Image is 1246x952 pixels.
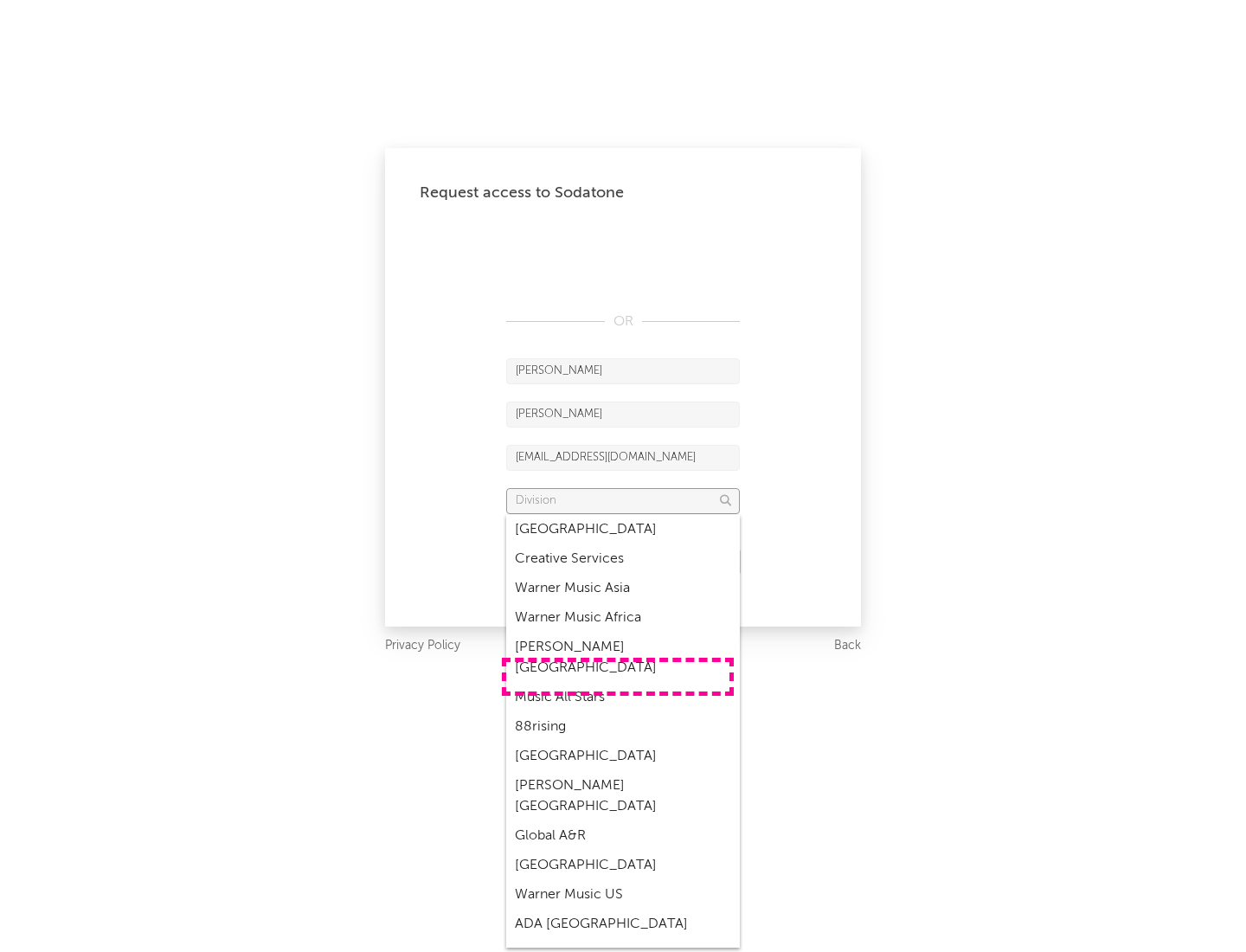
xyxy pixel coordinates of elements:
[506,910,740,939] div: ADA [GEOGRAPHIC_DATA]
[506,488,740,514] input: Division
[834,635,861,657] a: Back
[506,358,740,384] input: First Name
[506,515,740,544] div: [GEOGRAPHIC_DATA]
[506,821,740,851] div: Global A&R
[420,183,826,203] div: Request access to Sodatone
[385,635,460,657] a: Privacy Policy
[506,603,740,633] div: Warner Music Africa
[506,712,740,742] div: 88rising
[506,633,740,683] div: [PERSON_NAME] [GEOGRAPHIC_DATA]
[506,742,740,771] div: [GEOGRAPHIC_DATA]
[506,771,740,821] div: [PERSON_NAME] [GEOGRAPHIC_DATA]
[506,312,740,332] div: OR
[506,445,740,471] input: Email
[506,574,740,603] div: Warner Music Asia
[506,402,740,428] input: Last Name
[506,851,740,880] div: [GEOGRAPHIC_DATA]
[506,544,740,574] div: Creative Services
[506,683,740,712] div: Music All Stars
[506,880,740,910] div: Warner Music US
